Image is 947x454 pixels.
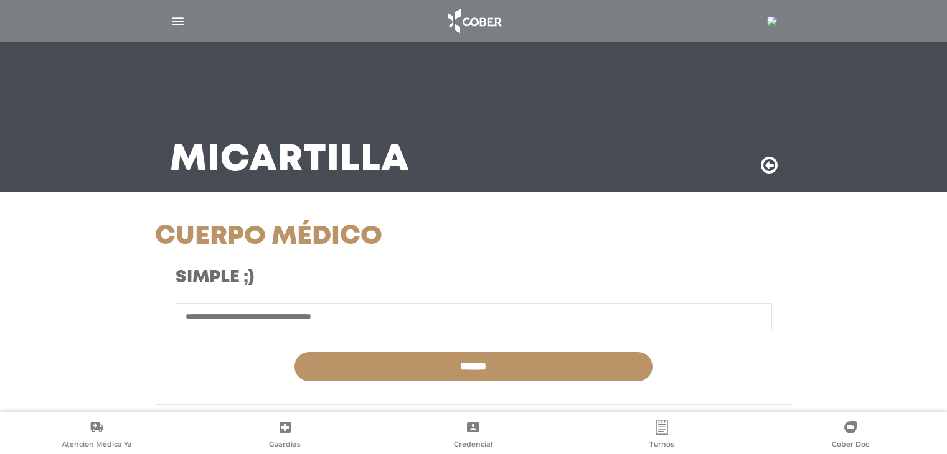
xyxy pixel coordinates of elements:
span: Cober Doc [832,440,869,451]
h3: Mi Cartilla [170,144,410,177]
a: Guardias [191,420,380,452]
span: Turnos [649,440,674,451]
span: Guardias [269,440,301,451]
span: Credencial [454,440,492,451]
img: Cober_menu-lines-white.svg [170,14,186,29]
span: Atención Médica Ya [62,440,132,451]
a: Atención Médica Ya [2,420,191,452]
a: Credencial [379,420,568,452]
a: Cober Doc [756,420,945,452]
a: Turnos [568,420,756,452]
img: 7294 [767,17,777,27]
h3: Simple ;) [176,267,554,289]
img: logo_cober_home-white.png [441,6,507,36]
h1: Cuerpo Médico [155,221,574,252]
